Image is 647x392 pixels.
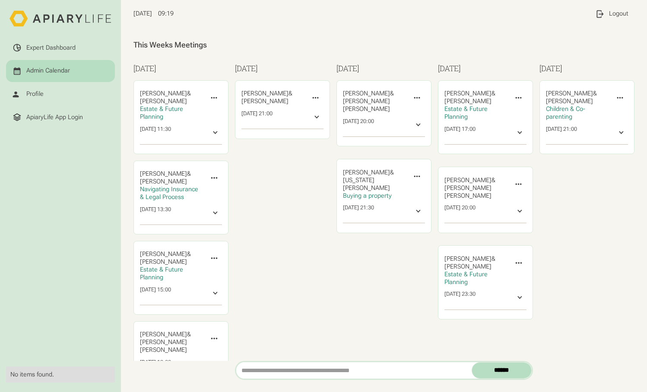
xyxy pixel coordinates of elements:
a: Expert Dashboard [6,37,114,58]
div: [DATE] 19:00 [140,359,171,373]
span: [PERSON_NAME] [444,90,492,97]
span: Children & Co-parenting [546,105,585,120]
div: Profile [26,90,44,98]
span: [PERSON_NAME] [140,90,187,97]
span: [PERSON_NAME] [PERSON_NAME] [444,184,492,199]
div: [DATE] 21:00 [546,126,577,139]
a: Logout [589,3,634,25]
div: & [140,170,203,186]
span: 09:19 [158,10,174,18]
div: & [343,169,406,192]
span: [PERSON_NAME] [140,178,187,185]
div: & [546,90,609,105]
span: [PERSON_NAME] [241,98,289,105]
div: No items found. [10,371,110,379]
div: [DATE] 13:30 [140,206,171,220]
a: ApiaryLife App Login [6,107,114,128]
h3: [DATE] [133,63,229,74]
div: [DATE] 21:30 [343,204,374,218]
div: & [140,250,203,266]
span: Estate & Future Planning [444,271,488,286]
div: Logout [609,10,628,18]
div: ApiaryLife App Login [26,114,83,121]
div: & [444,90,508,105]
div: & [444,177,508,200]
span: [PERSON_NAME] [140,170,187,177]
span: [PERSON_NAME] [444,98,492,105]
span: [PERSON_NAME] [PERSON_NAME] [140,338,187,354]
h3: [DATE] [438,63,533,74]
h3: [DATE] [336,63,432,74]
span: [PERSON_NAME] [PERSON_NAME] [343,98,390,113]
a: Admin Calendar [6,60,114,82]
span: [PERSON_NAME] [546,90,593,97]
div: [DATE] 23:30 [444,291,476,304]
span: [US_STATE][PERSON_NAME] [343,177,390,192]
span: [PERSON_NAME] [343,169,390,176]
span: Estate & Future Planning [140,105,183,120]
span: [PERSON_NAME] [444,255,492,262]
div: Admin Calendar [26,67,70,75]
span: [PERSON_NAME] [140,331,187,338]
h3: [DATE] [235,63,330,74]
div: [DATE] 17:00 [444,126,476,139]
span: [PERSON_NAME] [140,250,187,258]
span: [PERSON_NAME] [241,90,289,97]
span: [PERSON_NAME] [546,98,593,105]
div: & [140,90,203,105]
div: [DATE] 11:30 [140,126,171,139]
div: & [241,90,305,105]
span: Estate & Future Planning [444,105,488,120]
div: & [444,255,508,271]
h3: [DATE] [539,63,635,74]
div: This Weeks Meetings [133,40,634,50]
div: & [140,331,203,354]
div: [DATE] 15:00 [140,286,171,300]
span: [PERSON_NAME] [444,263,492,270]
span: [PERSON_NAME] [140,98,187,105]
span: Navigating Insurance & Legal Process [140,186,198,201]
div: Expert Dashboard [26,44,76,52]
span: Buying a property [343,192,392,199]
span: Estate & Future Planning [140,266,183,281]
div: [DATE] 20:00 [444,204,476,218]
span: [PERSON_NAME] [444,177,492,184]
div: [DATE] 21:00 [241,110,273,124]
a: Profile [6,83,114,105]
div: [DATE] 20:00 [343,118,374,132]
div: & [343,90,406,113]
span: [DATE] [133,10,152,17]
span: [PERSON_NAME] [343,90,390,97]
span: [PERSON_NAME] [140,258,187,266]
